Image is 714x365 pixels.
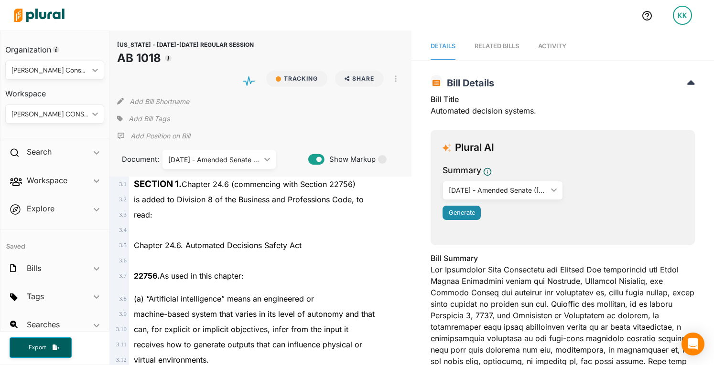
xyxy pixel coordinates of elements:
span: 3 . 5 [119,242,127,249]
span: 3 . 4 [119,227,127,233]
span: 3 . 8 [119,295,127,302]
strong: 22756. [134,271,160,281]
span: 3 . 12 [116,356,127,363]
span: 3 . 3 [119,211,127,218]
div: Tooltip anchor [378,155,387,164]
button: Share [335,71,384,87]
button: Export [10,337,72,358]
div: Add tags [117,112,170,126]
span: Export [22,344,53,352]
span: read: [134,210,152,219]
span: As used in this chapter: [134,271,244,281]
span: Chapter 24.6 (commencing with Section 22756) [134,179,356,189]
a: Details [431,33,455,60]
button: Tracking [266,71,327,87]
h3: Bill Title [431,94,695,105]
div: [PERSON_NAME] Consulting [11,65,88,75]
span: Show Markup [325,154,376,165]
span: Bill Details [442,77,494,89]
a: RELATED BILLS [475,33,519,60]
span: Add Bill Tags [129,114,170,124]
span: 3 . 1 [119,181,127,188]
span: Chapter 24.6. Automated Decisions Safety Act [134,240,302,250]
div: RELATED BILLS [475,42,519,51]
span: [US_STATE] - [DATE]-[DATE] REGULAR SESSION [117,41,254,48]
h2: Explore [27,203,54,214]
span: virtual environments. [134,355,209,365]
span: Document: [117,154,151,165]
span: Activity [538,42,566,50]
a: Activity [538,33,566,60]
span: (a) “Artificial intelligence” means an engineered or [134,294,314,303]
span: 3 . 2 [119,196,127,203]
span: 3 . 10 [116,326,127,333]
h2: Searches [27,319,60,330]
h1: AB 1018 [117,50,254,67]
div: [PERSON_NAME] CONSULTING [11,109,88,119]
span: can, for explicit or implicit objectives, infer from the input it [134,324,348,334]
h2: Workspace [27,175,67,186]
span: 3 . 9 [119,311,127,317]
h2: Bills [27,263,41,273]
div: Open Intercom Messenger [682,333,704,355]
span: machine-based system that varies in its level of autonomy and that [134,309,375,319]
h4: Saved [0,230,109,253]
p: Add Position on Bill [130,131,190,141]
h3: Bill Summary [431,252,695,264]
a: KK [665,2,700,29]
button: Add Bill Shortname [130,94,189,109]
span: Generate [449,209,475,216]
div: KK [673,6,692,25]
h3: Organization [5,36,104,57]
span: 3 . 6 [119,257,127,264]
strong: SECTION 1. [134,178,182,189]
div: Tooltip anchor [52,45,60,54]
h3: Summary [443,164,481,177]
div: Add Position Statement [117,129,190,143]
div: [DATE] - Amended Senate ([DATE]) [168,155,260,165]
h3: Plural AI [455,142,494,154]
span: Details [431,42,455,50]
div: [DATE] - Amended Senate ([DATE]) [449,185,547,195]
button: Generate [443,206,481,220]
h2: Search [27,146,52,157]
div: Tooltip anchor [164,54,173,63]
span: receives how to generate outputs that can influence physical or [134,340,362,349]
div: Automated decision systems. [431,94,695,122]
h3: Workspace [5,80,104,101]
h2: Tags [27,291,44,302]
button: Share [331,71,388,87]
span: is added to Division 8 of the Business and Professions Code, to [134,195,364,204]
span: 3 . 7 [119,272,127,279]
span: 3 . 11 [116,341,127,348]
